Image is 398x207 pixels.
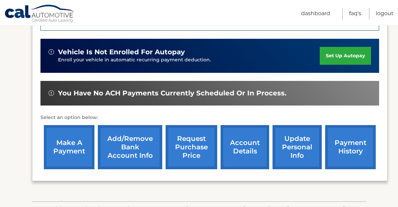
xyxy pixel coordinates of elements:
[325,125,376,169] a: payment history
[320,47,371,65] a: set up autopay
[49,49,54,55] img: alert-white.svg
[349,8,361,20] a: FAQ's
[58,48,185,56] span: vehicle is not enrolled for autopay
[40,114,379,122] p: Select an option below:
[98,125,162,169] a: Add/Remove bank account info
[4,4,75,24] a: Cal Automotive
[166,125,217,169] a: request purchase price
[273,125,322,169] a: update personal info
[376,8,394,20] a: Logout
[221,125,269,169] a: account details
[44,125,94,169] a: make a payment
[49,90,54,96] img: alert-white.svg
[58,89,286,97] span: You have no ACH payments currently scheduled or in process.
[301,8,330,20] a: Dashboard
[58,56,320,64] p: Enroll your vehicle in automatic recurring payment deduction.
